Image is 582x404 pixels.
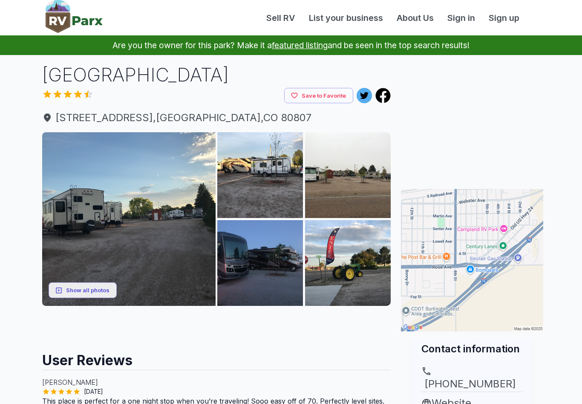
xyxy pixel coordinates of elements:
img: AAcXr8pOBNRnrY_1ETDioeENUTpAVETJccm5BGb6aWGJJh3Oi297tUG917YRZ8eTnGLGpzZZbxb4zW9-DJVYLwmgN2CEoIkqI... [305,132,391,218]
p: [PERSON_NAME] [42,377,391,387]
a: [PHONE_NUMBER] [421,366,523,392]
a: featured listing [272,40,328,50]
a: Sell RV [259,12,302,24]
a: [STREET_ADDRESS],[GEOGRAPHIC_DATA],CO 80807 [42,110,391,125]
a: Sign up [482,12,526,24]
img: AAcXr8qx1n9yyvZsEFNOncZw36Lo5rfvTM2oXd63vnHT4R_H8XCpIQIanz-uFJUrPU99HIlrDjI41Hn0OuhcZnEbveM4hO2v1... [42,132,216,306]
img: Map for Burlington RV Park [401,189,543,331]
iframe: Advertisement [401,62,543,169]
a: About Us [390,12,441,24]
img: AAcXr8p5a6uG8T-tlfkeEkHC9IQf_YJi768Mew_SdSwv5rhTrvBrGmfgjjA55-0gCs1L3pG24meUumWchs-ad-FMIpsNYlzLd... [305,220,391,306]
img: AAcXr8ovH--t4fJDWW4OITcavhjRoVCqlWsbP3tC3GbtBE_WQK-QZaVidpJu2qhaLIwX0VHBG5bwkcb7vwQbLgwfzSqyySYHY... [217,132,303,218]
h2: User Reviews [42,344,391,370]
span: [DATE] [81,387,107,396]
h2: Contact information [421,342,523,356]
p: Are you the owner for this park? Make it a and be seen in the top search results! [10,35,572,55]
button: Show all photos [49,282,117,298]
span: [STREET_ADDRESS] , [GEOGRAPHIC_DATA] , CO 80807 [42,110,391,125]
a: List your business [302,12,390,24]
a: Sign in [441,12,482,24]
iframe: Advertisement [42,306,391,344]
h1: [GEOGRAPHIC_DATA] [42,62,391,88]
button: Save to Favorite [284,88,353,104]
img: AAcXr8oEZ53jPLrf2MWoB4AJnE9KEMRzTl2wco_IPxFhqvsfj7ltka3GCtHtY-Ug9WTqKjN70tjhX7BIBpEoAzppkOxDJe9Bm... [217,220,303,306]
